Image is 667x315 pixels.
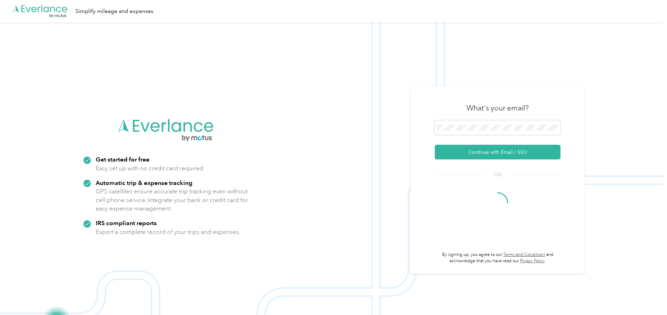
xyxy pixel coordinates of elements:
div: Simplify mileage and expenses [75,7,153,16]
a: Terms and Conditions [503,252,545,257]
p: By signing up, you agree to our and acknowledge that you have read our . [435,252,560,264]
strong: Get started for free [96,156,149,163]
strong: Automatic trip & expense tracking [96,179,192,186]
strong: IRS compliant reports [96,219,157,227]
p: Export a complete record of your trips and expenses. [96,228,240,236]
button: Continue with Email / SSO [435,145,560,159]
h3: What's your email? [467,103,529,113]
a: Privacy Policy [520,258,545,264]
p: GPS satellites ensure accurate trip tracking even without cell phone service. Integrate your bank... [96,187,248,213]
p: Easy set up with no credit card required [96,164,203,173]
span: OR [485,171,510,178]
